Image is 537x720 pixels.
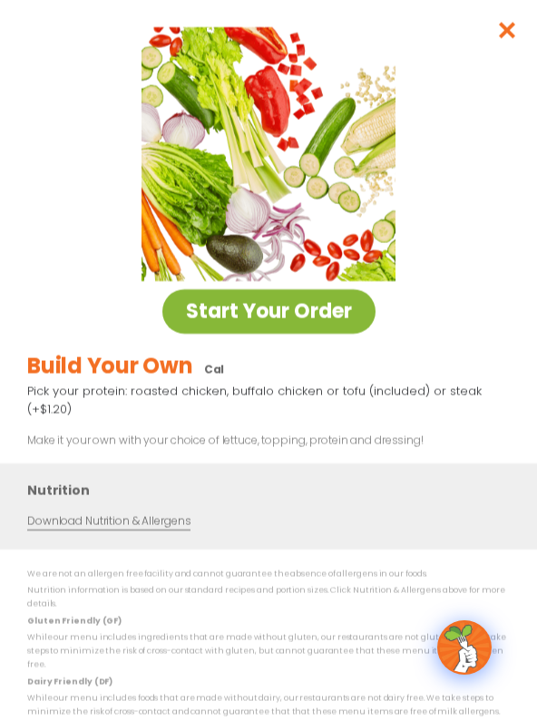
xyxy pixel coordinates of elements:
h3: Nutrition [27,482,510,501]
a: Download Nutrition & Allergens [27,513,190,530]
strong: Dairy Friendly (DF) [27,676,112,687]
h2: Build Your Own [27,350,193,382]
p: Make it your own with your choice of lettuce, topping, protein and dressing! [27,432,510,450]
p: Nutrition information is based on our standard recipes and portion sizes. Click Nutrition & Aller... [27,584,510,612]
img: Featured product photo for Build Your Own [142,27,395,281]
p: While our menu includes ingredients that are made without gluten, our restaurants are not gluten ... [27,631,510,673]
a: Start Your Order [162,289,376,334]
strong: Gluten Friendly (GF) [27,616,122,627]
img: wpChatIcon [439,622,490,673]
p: We are not an allergen free facility and cannot guarantee the absence of allergens in our foods. [27,568,510,581]
p: While our menu includes foods that are made without dairy, our restaurants are not dairy free. We... [27,692,510,720]
p: Pick your protein: roasted chicken, buffalo chicken or tofu (included) or steak (+$1.20) [27,383,510,419]
p: Cal [204,362,225,378]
